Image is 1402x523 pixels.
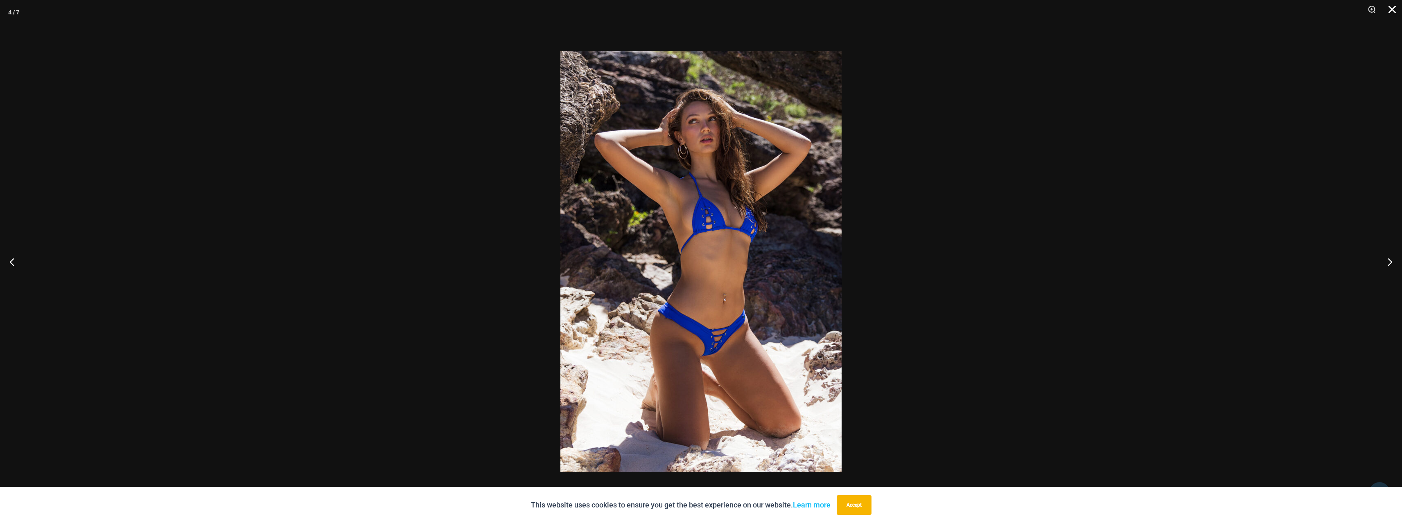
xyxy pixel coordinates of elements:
img: Link Cobalt Blue 3070 Top 4955 Bottom 05 [560,51,842,472]
button: Accept [837,495,871,515]
div: 4 / 7 [8,6,19,18]
a: Learn more [793,501,831,509]
button: Next [1371,241,1402,282]
p: This website uses cookies to ensure you get the best experience on our website. [531,499,831,511]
